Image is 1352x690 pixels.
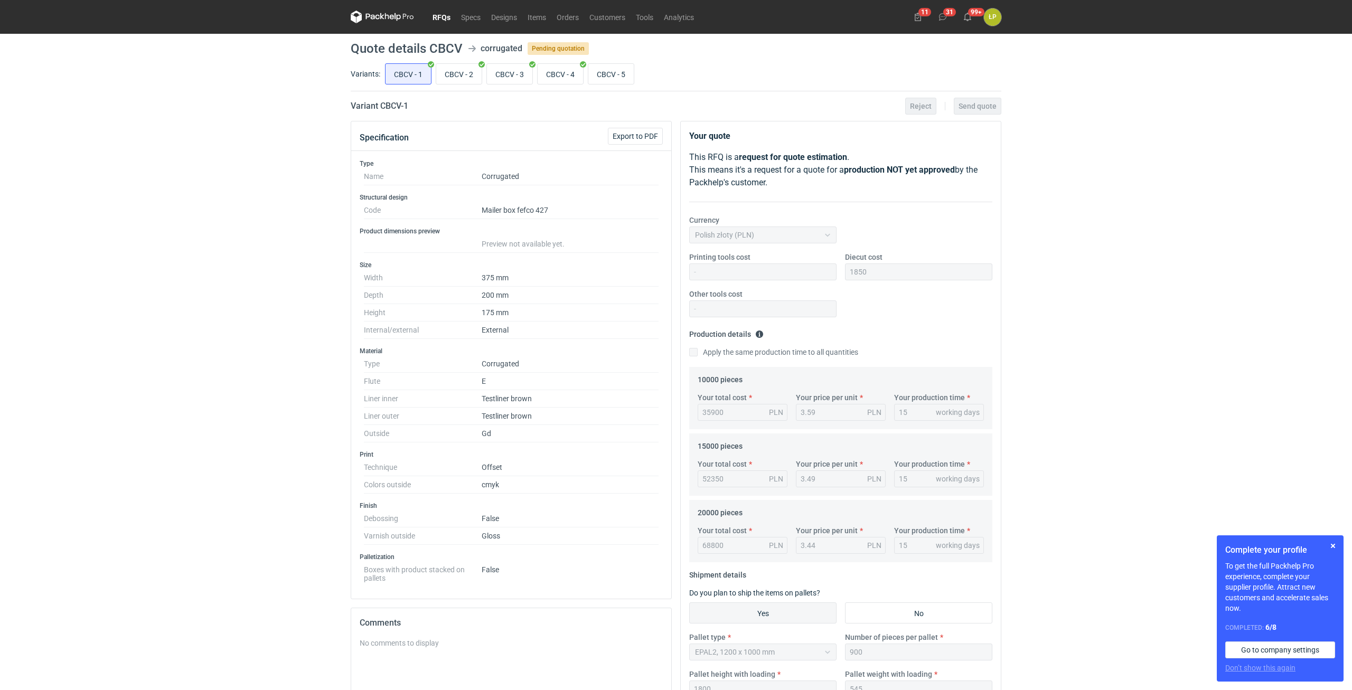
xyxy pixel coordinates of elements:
h3: Print [360,450,663,459]
dt: Outside [364,425,482,442]
dd: E [482,373,659,390]
label: Your production time [894,525,965,536]
dd: 200 mm [482,287,659,304]
a: Tools [631,11,659,23]
div: PLN [867,407,881,418]
legend: Production details [689,326,764,338]
div: Łukasz Postawa [984,8,1001,26]
div: PLN [769,407,783,418]
a: Specs [456,11,486,23]
dd: External [482,322,659,339]
button: ŁP [984,8,1001,26]
label: Your production time [894,459,965,469]
div: PLN [769,540,783,551]
a: Orders [551,11,584,23]
span: Export to PDF [613,133,658,140]
dt: Code [364,202,482,219]
h3: Finish [360,502,663,510]
label: Pallet weight with loading [845,669,932,679]
dt: Depth [364,287,482,304]
strong: request for quote estimation [739,152,847,162]
dd: 375 mm [482,269,659,287]
dt: Colors outside [364,476,482,494]
label: CBCV - 1 [385,63,431,84]
label: CBCV - 3 [486,63,533,84]
label: Diecut cost [845,252,882,262]
label: Currency [689,215,719,225]
button: Specification [360,125,409,150]
dt: Internal/external [364,322,482,339]
a: Customers [584,11,631,23]
span: Pending quotation [528,42,589,55]
strong: production NOT yet approved [844,165,955,175]
button: Export to PDF [608,128,663,145]
a: Analytics [659,11,699,23]
h3: Type [360,159,663,168]
dd: 175 mm [482,304,659,322]
p: To get the full Packhelp Pro experience, complete your supplier profile. Attract new customers an... [1225,561,1335,613]
button: Don’t show this again [1225,663,1295,673]
label: Your price per unit [796,459,858,469]
label: Your total cost [698,392,747,403]
strong: 6 / 8 [1265,623,1276,631]
a: Designs [486,11,522,23]
label: CBCV - 4 [537,63,584,84]
div: PLN [769,474,783,484]
dt: Varnish outside [364,527,482,545]
dt: Liner inner [364,390,482,408]
div: PLN [867,474,881,484]
dd: Testliner brown [482,408,659,425]
dd: Corrugated [482,168,659,185]
p: This RFQ is a . This means it's a request for a quote for a by the Packhelp's customer. [689,151,992,189]
label: Number of pieces per pallet [845,632,938,642]
label: Apply the same production time to all quantities [689,347,858,357]
h3: Product dimensions preview [360,227,663,235]
h1: Complete your profile [1225,544,1335,556]
dt: Type [364,355,482,373]
dt: Height [364,304,482,322]
dd: False [482,510,659,527]
dt: Liner outer [364,408,482,425]
label: CBCV - 5 [588,63,634,84]
dt: Debossing [364,510,482,527]
h2: Variant CBCV - 1 [351,100,408,112]
div: corrugated [481,42,522,55]
label: Printing tools cost [689,252,750,262]
h1: Quote details CBCV [351,42,463,55]
label: Other tools cost [689,289,743,299]
div: No comments to display [360,638,663,648]
a: Go to company settings [1225,641,1335,658]
dt: Technique [364,459,482,476]
dd: Mailer box fefco 427 [482,202,659,219]
legend: 20000 pieces [698,504,743,517]
dd: cmyk [482,476,659,494]
button: Reject [905,98,936,115]
dd: Gloss [482,527,659,545]
label: Your production time [894,392,965,403]
label: Your price per unit [796,525,858,536]
dd: Testliner brown [482,390,659,408]
div: working days [936,474,980,484]
dd: Corrugated [482,355,659,373]
label: Do you plan to ship the items on pallets? [689,589,820,597]
label: CBCV - 2 [436,63,482,84]
legend: Shipment details [689,566,746,579]
label: Your total cost [698,525,747,536]
label: Pallet height with loading [689,669,775,679]
legend: 10000 pieces [698,371,743,384]
h3: Material [360,347,663,355]
strong: Your quote [689,131,730,141]
dt: Boxes with product stacked on pallets [364,561,482,582]
dd: Offset [482,459,659,476]
label: Your total cost [698,459,747,469]
legend: 15000 pieces [698,438,743,450]
label: Pallet type [689,632,726,642]
button: 31 [934,8,951,25]
dd: Gd [482,425,659,442]
h3: Structural design [360,193,663,202]
svg: Packhelp Pro [351,11,414,23]
dd: False [482,561,659,582]
label: Your price per unit [796,392,858,403]
span: Send quote [959,102,997,110]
